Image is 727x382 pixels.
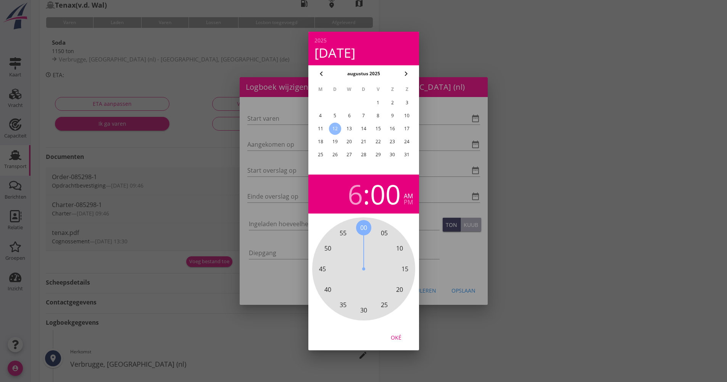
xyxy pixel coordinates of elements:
span: 55 [340,228,347,238]
span: 10 [396,244,403,253]
button: 18 [314,136,326,148]
span: 00 [360,223,367,232]
button: 14 [357,123,369,135]
button: 30 [386,149,398,161]
div: 6 [348,181,363,207]
button: 7 [357,110,369,122]
button: 5 [329,110,341,122]
span: 35 [340,300,347,309]
span: 45 [319,264,326,274]
button: 24 [401,136,413,148]
button: 20 [343,136,355,148]
span: : [363,181,370,207]
th: V [371,83,385,96]
span: 30 [360,306,367,315]
i: chevron_left [317,69,326,78]
button: 22 [372,136,384,148]
button: 1 [372,97,384,109]
button: 27 [343,149,355,161]
div: 2025 [314,38,413,43]
span: 50 [324,244,331,253]
button: 31 [401,149,413,161]
div: [DATE] [314,46,413,59]
button: 21 [357,136,369,148]
button: 29 [372,149,384,161]
th: Z [400,83,414,96]
button: 12 [329,123,341,135]
button: 3 [401,97,413,109]
button: 6 [343,110,355,122]
i: chevron_right [401,69,411,78]
button: 15 [372,123,384,135]
th: Z [385,83,399,96]
button: Oké [379,330,413,344]
span: 20 [396,285,403,294]
button: 2 [386,97,398,109]
button: 13 [343,123,355,135]
button: 9 [386,110,398,122]
button: 10 [401,110,413,122]
button: 25 [314,149,326,161]
th: D [328,83,342,96]
div: Oké [385,333,407,342]
button: 16 [386,123,398,135]
span: 05 [381,228,388,238]
span: 15 [401,264,408,274]
button: 17 [401,123,413,135]
div: 00 [370,181,401,207]
div: pm [404,199,413,205]
button: 26 [329,149,341,161]
span: 40 [324,285,331,294]
th: D [357,83,371,96]
th: M [314,83,327,96]
button: 19 [329,136,341,148]
button: 4 [314,110,326,122]
div: am [404,193,413,199]
button: 28 [357,149,369,161]
button: augustus 2025 [345,68,382,79]
th: W [342,83,356,96]
button: 23 [386,136,398,148]
button: 11 [314,123,326,135]
span: 25 [381,300,388,309]
button: 8 [372,110,384,122]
